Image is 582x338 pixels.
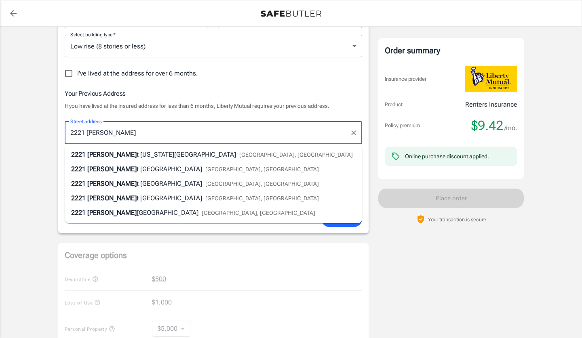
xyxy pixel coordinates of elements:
[87,209,137,216] span: [PERSON_NAME]
[471,118,503,134] span: $9.42
[137,151,236,158] span: t [US_STATE][GEOGRAPHIC_DATA]
[5,5,21,21] a: back to quotes
[465,100,517,109] p: Renters Insurance
[385,122,420,130] p: Policy premium
[70,31,116,38] label: Select building type
[405,152,489,160] div: Online purchase discount applied.
[65,102,362,110] p: If you have lived at the insured address for less than 6 months, Liberty Mutual requires your pre...
[202,210,315,216] span: [GEOGRAPHIC_DATA], [GEOGRAPHIC_DATA]
[70,118,102,125] label: Street address
[504,122,517,134] span: /mo.
[465,66,517,92] img: Liberty Mutual
[71,165,86,173] span: 2221
[205,181,319,187] span: [GEOGRAPHIC_DATA], [GEOGRAPHIC_DATA]
[65,88,362,99] h6: Your Previous Address
[205,195,319,202] span: [GEOGRAPHIC_DATA], [GEOGRAPHIC_DATA]
[261,10,321,17] img: Back to quotes
[348,127,359,139] button: Clear
[205,166,319,172] span: [GEOGRAPHIC_DATA], [GEOGRAPHIC_DATA]
[71,209,86,216] span: 2221
[87,165,137,173] span: [PERSON_NAME]
[137,165,202,173] span: t [GEOGRAPHIC_DATA]
[71,151,86,158] span: 2221
[428,216,486,223] p: Your transaction is secure
[87,151,137,158] span: [PERSON_NAME]
[65,35,362,57] div: Low rise (8 stories or less)
[137,180,202,187] span: t [GEOGRAPHIC_DATA]
[385,44,517,57] div: Order summary
[77,69,198,78] span: I've lived at the address for over 6 months.
[87,194,137,202] span: [PERSON_NAME]
[137,194,202,202] span: t [GEOGRAPHIC_DATA]
[87,180,137,187] span: [PERSON_NAME]
[137,209,198,216] span: [GEOGRAPHIC_DATA]
[385,75,426,83] p: Insurance provider
[71,194,86,202] span: 2221
[239,151,353,158] span: [GEOGRAPHIC_DATA], [GEOGRAPHIC_DATA]
[385,101,403,109] p: Product
[71,180,86,187] span: 2221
